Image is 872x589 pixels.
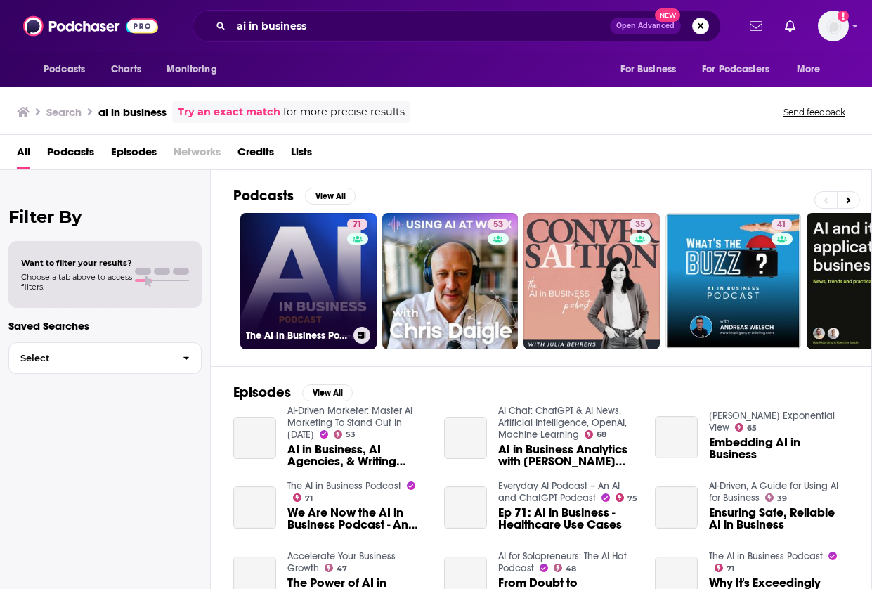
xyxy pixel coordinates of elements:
[347,219,367,230] a: 71
[709,550,823,562] a: The AI in Business Podcast
[293,493,313,502] a: 71
[727,566,734,572] span: 71
[787,56,838,83] button: open menu
[498,480,620,504] a: Everyday AI Podcast – An AI and ChatGPT Podcast
[585,430,607,439] a: 68
[334,430,356,439] a: 53
[287,507,427,531] span: We Are Now the AI in Business Podcast - An Update From [PERSON_NAME]
[779,106,850,118] button: Send feedback
[8,207,202,227] h2: Filter By
[655,416,698,459] a: Embedding AI in Business
[233,187,294,205] h2: Podcasts
[765,493,788,502] a: 39
[523,213,660,349] a: 35
[444,417,487,460] a: AI in Business Analytics with Jim Rowan from Deloitte
[46,105,82,119] h3: Search
[287,444,427,467] a: AI in Business, AI Agencies, & Writing Books with Ai #AIintheSky
[715,564,735,572] a: 71
[772,219,792,230] a: 41
[498,444,638,467] a: AI in Business Analytics with Jim Rowan from Deloitte
[498,444,638,467] span: AI in Business Analytics with [PERSON_NAME] from Deloitte
[611,56,694,83] button: open menu
[797,60,821,79] span: More
[610,18,681,34] button: Open AdvancedNew
[305,188,356,205] button: View All
[283,104,405,120] span: for more precise results
[838,11,849,22] svg: Add a profile image
[655,8,680,22] span: New
[233,187,356,205] a: PodcastsView All
[777,218,786,232] span: 41
[233,417,276,460] a: AI in Business, AI Agencies, & Writing Books with Ai #AIintheSky
[240,213,377,349] a: 71The AI in Business Podcast
[709,507,849,531] a: Ensuring Safe, Reliable AI in Business
[23,13,158,39] img: Podchaser - Follow, Share and Rate Podcasts
[709,436,849,460] a: Embedding AI in Business
[287,507,427,531] a: We Are Now the AI in Business Podcast - An Update From Dan
[233,384,291,401] h2: Episodes
[8,342,202,374] button: Select
[709,410,835,434] a: Azeem Azhar's Exponential View
[566,566,576,572] span: 48
[597,432,606,438] span: 68
[616,493,638,502] a: 75
[337,566,347,572] span: 47
[47,141,94,169] a: Podcasts
[709,480,838,504] a: AI-Driven, A Guide for Using AI for Business
[498,405,627,441] a: AI Chat: ChatGPT & AI News, Artificial Intelligence, OpenAI, Machine Learning
[498,507,638,531] a: Ep 71: AI in Business - Healthcare Use Cases
[325,564,348,572] a: 47
[735,423,757,432] a: 65
[493,218,503,232] span: 53
[178,104,280,120] a: Try an exact match
[554,564,577,572] a: 48
[246,330,348,342] h3: The AI in Business Podcast
[382,213,519,349] a: 53
[157,56,235,83] button: open menu
[237,141,274,169] a: Credits
[291,141,312,169] a: Lists
[287,550,396,574] a: Accelerate Your Business Growth
[305,496,313,502] span: 71
[665,213,802,349] a: 41
[34,56,103,83] button: open menu
[8,319,202,332] p: Saved Searches
[21,272,132,292] span: Choose a tab above to access filters.
[779,14,801,38] a: Show notifications dropdown
[287,480,401,492] a: The AI in Business Podcast
[353,218,362,232] span: 71
[635,218,645,232] span: 35
[630,219,651,230] a: 35
[498,550,627,574] a: AI for Solopreneurs: The AI Hat Podcast
[193,10,721,42] div: Search podcasts, credits, & more...
[17,141,30,169] a: All
[287,405,412,441] a: AI-Driven Marketer: Master AI Marketing To Stand Out In 2025
[818,11,849,41] button: Show profile menu
[346,432,356,438] span: 53
[302,384,353,401] button: View All
[174,141,221,169] span: Networks
[818,11,849,41] img: User Profile
[231,15,610,37] input: Search podcasts, credits, & more...
[488,219,509,230] a: 53
[627,496,637,502] span: 75
[102,56,150,83] a: Charts
[167,60,216,79] span: Monitoring
[21,258,132,268] span: Want to filter your results?
[616,22,675,30] span: Open Advanced
[233,486,276,529] a: We Are Now the AI in Business Podcast - An Update From Dan
[44,60,85,79] span: Podcasts
[620,60,676,79] span: For Business
[233,384,353,401] a: EpisodesView All
[744,14,768,38] a: Show notifications dropdown
[111,60,141,79] span: Charts
[98,105,167,119] h3: ai in business
[444,486,487,529] a: Ep 71: AI in Business - Healthcare Use Cases
[111,141,157,169] a: Episodes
